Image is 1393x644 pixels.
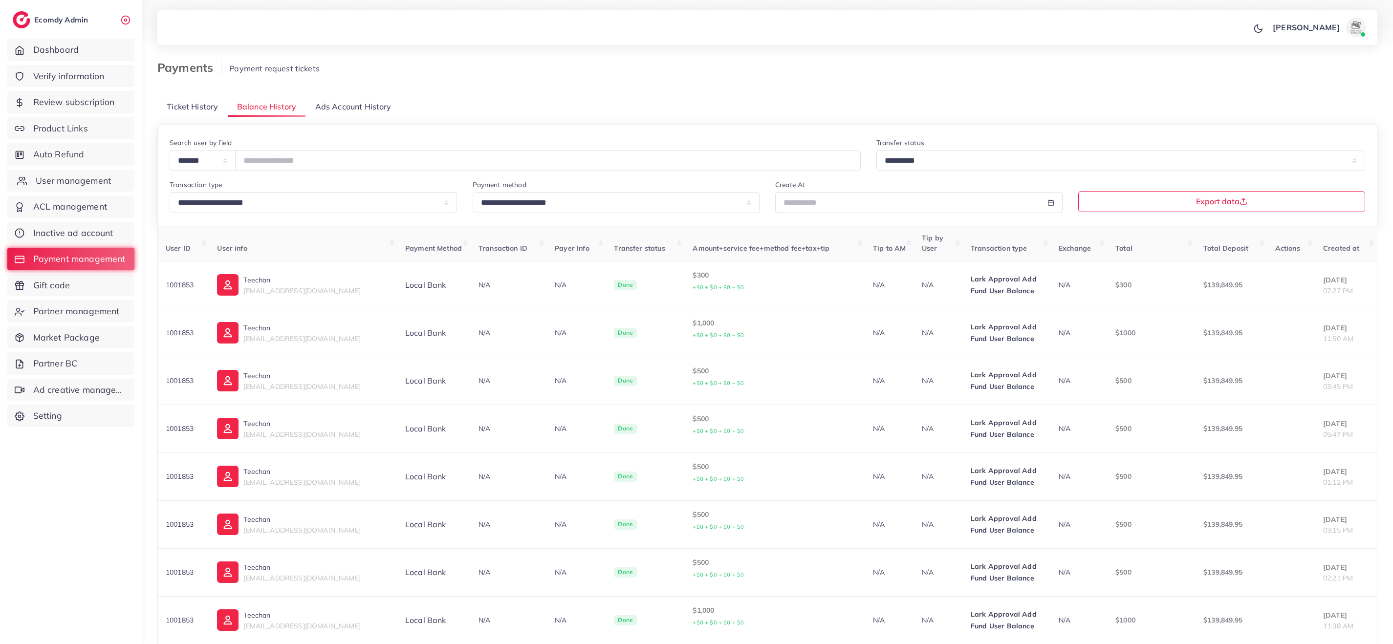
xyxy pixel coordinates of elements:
div: Local bank [405,567,463,578]
p: 1001853 [166,566,201,578]
span: Payment Method [405,244,462,253]
p: 1001853 [166,423,201,434]
span: Total Deposit [1203,244,1248,253]
p: $500 [693,365,857,389]
p: [DATE] [1323,370,1369,382]
a: Inactive ad account [7,222,134,244]
span: [EMAIL_ADDRESS][DOMAIN_NAME] [243,286,360,295]
p: N/A [555,327,598,339]
span: Export data [1196,197,1247,205]
p: $500 [693,509,857,533]
span: Done [614,424,637,434]
small: +$0 + $0 + $0 + $0 [693,571,744,578]
img: avatar [1346,18,1366,37]
span: Product Links [33,122,88,135]
p: N/A [922,279,955,291]
div: Local bank [405,423,463,434]
p: Teechan [243,418,360,429]
p: Lark Approval Add Fund User Balance [971,321,1043,344]
span: Actions [1275,244,1300,253]
span: Partner BC [33,357,78,370]
p: [DATE] [1323,418,1369,429]
p: $300 [1115,279,1188,291]
span: Payment request tickets [229,64,320,73]
span: Transaction type [971,244,1027,253]
p: N/A [922,375,955,386]
p: N/A [922,471,955,482]
span: User management [36,174,111,187]
p: $300 [693,269,857,293]
span: Ads Account History [315,101,392,112]
span: 11:50 AM [1323,334,1353,343]
a: Dashboard [7,39,134,61]
small: +$0 + $0 + $0 + $0 [693,380,744,386]
img: ic-user-info.36bf1079.svg [217,370,239,391]
span: Done [614,615,637,626]
p: Lark Approval Add Fund User Balance [971,369,1043,392]
img: ic-user-info.36bf1079.svg [217,322,239,343]
span: N/A [479,472,490,481]
span: N/A [1059,280,1070,289]
p: $1000 [1115,327,1188,339]
p: $500 [1115,566,1188,578]
div: Local bank [405,615,463,626]
span: User ID [166,244,191,253]
a: logoEcomdy Admin [13,11,90,28]
p: $500 [693,413,857,437]
p: Lark Approval Add Fund User Balance [971,513,1043,536]
span: Done [614,519,637,530]
span: [EMAIL_ADDRESS][DOMAIN_NAME] [243,526,360,535]
p: Lark Approval Add Fund User Balance [971,608,1043,632]
img: ic-user-info.36bf1079.svg [217,609,239,631]
span: 02:21 PM [1323,574,1353,582]
p: N/A [555,518,598,530]
h2: Ecomdy Admin [34,15,90,24]
div: Local bank [405,327,463,339]
span: ACL management [33,200,107,213]
p: [DATE] [1323,466,1369,477]
span: Partner management [33,305,120,318]
p: $139,849.95 [1203,566,1260,578]
span: N/A [479,376,490,385]
p: Teechan [243,322,360,334]
div: Local bank [405,375,463,386]
p: 1001853 [166,614,201,626]
a: Auto Refund [7,143,134,166]
p: $139,849.95 [1203,518,1260,530]
p: Lark Approval Add Fund User Balance [971,417,1043,440]
span: User info [217,244,247,253]
small: +$0 + $0 + $0 + $0 [693,284,744,291]
span: [EMAIL_ADDRESS][DOMAIN_NAME] [243,574,360,582]
span: N/A [1059,472,1070,481]
span: Verify information [33,70,105,83]
small: +$0 + $0 + $0 + $0 [693,523,744,530]
label: Search user by field [170,138,232,148]
span: Exchange [1059,244,1091,253]
span: Ticket History [167,101,218,112]
p: Teechan [243,370,360,382]
p: N/A [873,279,906,291]
small: +$0 + $0 + $0 + $0 [693,332,744,339]
span: Tip by User [922,234,943,252]
span: Review subscription [33,96,115,108]
a: Market Package [7,326,134,349]
span: N/A [479,520,490,529]
p: 1001853 [166,471,201,482]
a: ACL management [7,195,134,218]
p: [DATE] [1323,609,1369,621]
p: Teechan [243,274,360,286]
span: Payment management [33,253,126,265]
p: $139,849.95 [1203,279,1260,291]
p: N/A [922,518,955,530]
div: Local bank [405,519,463,530]
span: 01:12 PM [1323,478,1353,487]
span: Market Package [33,331,100,344]
p: N/A [555,279,598,291]
span: Total [1115,244,1132,253]
p: $139,849.95 [1203,423,1260,434]
p: $500 [1115,471,1188,482]
img: ic-user-info.36bf1079.svg [217,514,239,535]
p: N/A [922,423,955,434]
span: N/A [479,280,490,289]
p: $139,849.95 [1203,614,1260,626]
